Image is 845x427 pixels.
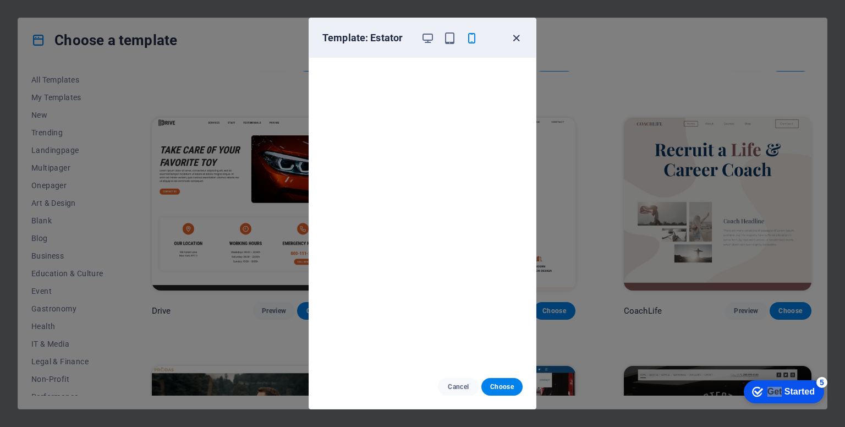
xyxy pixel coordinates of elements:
div: Get Started 5 items remaining, 0% complete [9,6,89,29]
button: Cancel [438,378,479,396]
span: Cancel [447,382,470,391]
button: Choose [481,378,523,396]
div: 5 [81,2,92,13]
div: Get Started [32,12,80,22]
h6: Template: Estator [322,31,412,45]
span: Choose [490,382,514,391]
